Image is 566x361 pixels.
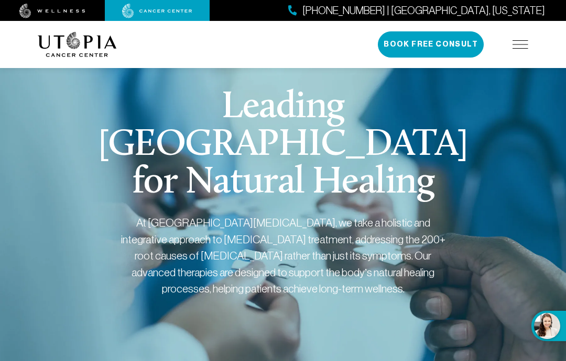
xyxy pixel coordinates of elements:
h1: Leading [GEOGRAPHIC_DATA] for Natural Healing [83,89,484,202]
span: [PHONE_NUMBER] | [GEOGRAPHIC_DATA], [US_STATE] [302,3,545,18]
img: logo [38,32,117,57]
a: [PHONE_NUMBER] | [GEOGRAPHIC_DATA], [US_STATE] [288,3,545,18]
div: At [GEOGRAPHIC_DATA][MEDICAL_DATA], we take a holistic and integrative approach to [MEDICAL_DATA]... [121,215,445,297]
img: wellness [19,4,85,18]
img: icon-hamburger [513,40,528,49]
img: cancer center [122,4,192,18]
button: Book Free Consult [378,31,484,58]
